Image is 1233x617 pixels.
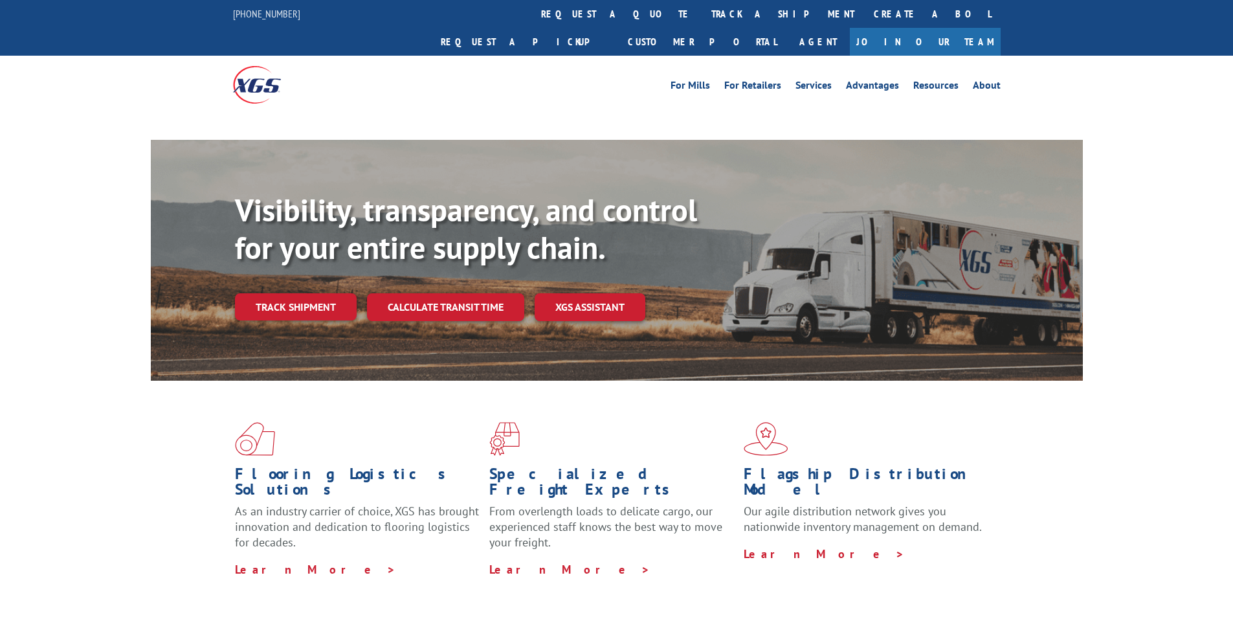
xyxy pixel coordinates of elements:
a: Track shipment [235,293,357,320]
a: For Mills [671,80,710,95]
b: Visibility, transparency, and control for your entire supply chain. [235,190,697,267]
a: XGS ASSISTANT [535,293,645,321]
span: As an industry carrier of choice, XGS has brought innovation and dedication to flooring logistics... [235,504,479,550]
p: From overlength loads to delicate cargo, our experienced staff knows the best way to move your fr... [489,504,734,561]
span: Our agile distribution network gives you nationwide inventory management on demand. [744,504,982,534]
a: Request a pickup [431,28,618,56]
a: Resources [913,80,959,95]
a: [PHONE_NUMBER] [233,7,300,20]
img: xgs-icon-focused-on-flooring-red [489,422,520,456]
a: For Retailers [724,80,781,95]
h1: Flagship Distribution Model [744,466,988,504]
img: xgs-icon-flagship-distribution-model-red [744,422,788,456]
a: About [973,80,1001,95]
a: Learn More > [489,562,650,577]
h1: Flooring Logistics Solutions [235,466,480,504]
a: Customer Portal [618,28,786,56]
a: Join Our Team [850,28,1001,56]
a: Calculate transit time [367,293,524,321]
a: Learn More > [744,546,905,561]
a: Learn More > [235,562,396,577]
h1: Specialized Freight Experts [489,466,734,504]
img: xgs-icon-total-supply-chain-intelligence-red [235,422,275,456]
a: Advantages [846,80,899,95]
a: Agent [786,28,850,56]
a: Services [795,80,832,95]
